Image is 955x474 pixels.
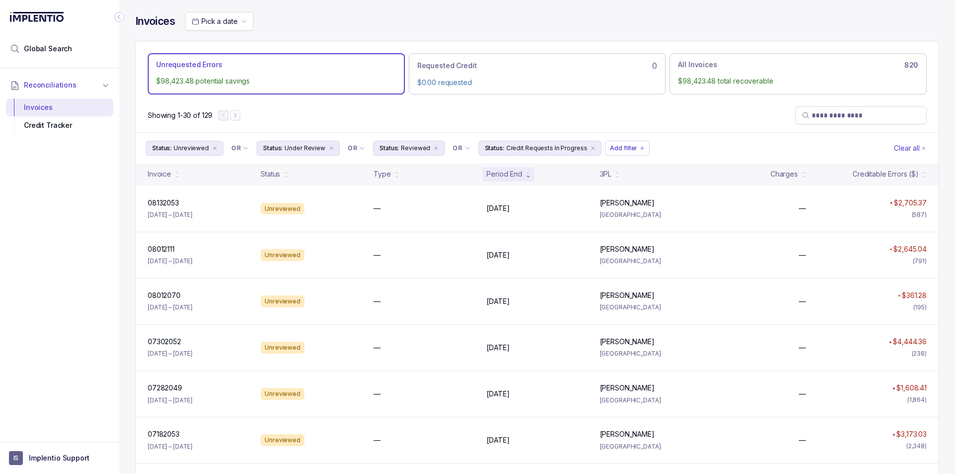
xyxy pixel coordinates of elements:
[799,296,806,306] p: —
[600,290,655,300] p: [PERSON_NAME]
[29,453,90,463] p: Implentio Support
[285,143,325,153] p: Under Review
[9,451,23,465] span: User initials
[348,144,365,152] li: Filter Chip Connector undefined
[799,250,806,260] p: —
[148,169,171,179] div: Invoice
[148,256,192,266] p: [DATE] – [DATE]
[156,76,396,86] p: $98,423.48 potential savings
[257,141,340,156] button: Filter Chip Under Review
[896,383,927,393] p: $1,608.41
[231,144,241,152] p: OR
[14,98,105,116] div: Invoices
[889,248,892,251] img: red pointer upwards
[906,441,927,451] div: (2,348)
[486,389,509,399] p: [DATE]
[913,302,927,312] div: (195)
[486,203,509,213] p: [DATE]
[799,203,806,213] p: —
[600,429,655,439] p: [PERSON_NAME]
[211,144,219,152] div: remove content
[453,144,462,152] p: OR
[148,337,181,347] p: 07302052
[261,249,304,261] div: Unreviewed
[486,169,522,179] div: Period End
[148,53,927,94] ul: Action Tab Group
[6,96,113,137] div: Reconciliations
[148,290,181,300] p: 08012070
[605,141,650,156] button: Filter Chip Add filter
[14,116,105,134] div: Credit Tracker
[146,141,223,156] button: Filter Chip Unreviewed
[610,143,637,153] p: Add filter
[156,60,222,70] p: Unrequested Errors
[600,302,701,312] p: [GEOGRAPHIC_DATA]
[261,342,304,354] div: Unreviewed
[678,60,717,70] p: All Invoices
[152,143,172,153] p: Status:
[401,143,430,153] p: Reviewed
[148,210,192,220] p: [DATE] – [DATE]
[770,169,798,179] div: Charges
[799,435,806,445] p: —
[485,143,504,153] p: Status:
[263,143,283,153] p: Status:
[894,143,920,153] p: Clear all
[600,210,701,220] p: [GEOGRAPHIC_DATA]
[913,256,927,266] div: (791)
[486,435,509,445] p: [DATE]
[261,295,304,307] div: Unreviewed
[892,433,895,436] img: red pointer upwards
[261,169,280,179] div: Status
[912,210,927,220] div: (587)
[374,203,381,213] p: —
[230,110,240,120] button: Next Page
[799,343,806,353] p: —
[453,144,470,152] li: Filter Chip Connector undefined
[893,244,927,254] p: $2,645.04
[227,141,253,155] button: Filter Chip Connector undefined
[506,143,587,153] p: Credit Requests In Progress
[348,144,357,152] p: OR
[374,343,381,353] p: —
[600,349,701,359] p: [GEOGRAPHIC_DATA]
[9,451,110,465] button: User initialsImplentio Support
[417,61,477,71] p: Requested Credit
[174,143,209,153] p: Unreviewed
[486,250,509,260] p: [DATE]
[135,14,175,28] h4: Invoices
[374,389,381,399] p: —
[486,296,509,306] p: [DATE]
[912,349,927,359] div: (238)
[327,144,335,152] div: remove content
[148,110,212,120] div: Remaining page entries
[892,387,895,389] img: red pointer upwards
[148,302,192,312] p: [DATE] – [DATE]
[478,141,602,156] button: Filter Chip Credit Requests In Progress
[600,395,701,405] p: [GEOGRAPHIC_DATA]
[417,60,658,72] div: 0
[853,169,919,179] div: Creditable Errors ($)
[898,294,901,297] img: red pointer upwards
[600,383,655,393] p: [PERSON_NAME]
[148,395,192,405] p: [DATE] – [DATE]
[600,244,655,254] p: [PERSON_NAME]
[373,141,445,156] button: Filter Chip Reviewed
[374,296,381,306] p: —
[890,201,893,204] img: red pointer upwards
[600,337,655,347] p: [PERSON_NAME]
[191,16,237,26] search: Date Range Picker
[148,110,212,120] p: Showing 1-30 of 129
[432,144,440,152] div: remove content
[261,434,304,446] div: Unreviewed
[600,256,701,266] p: [GEOGRAPHIC_DATA]
[600,169,612,179] div: 3PL
[449,141,474,155] button: Filter Chip Connector undefined
[148,383,182,393] p: 07282049
[113,11,125,23] div: Collapse Icon
[589,144,597,152] div: remove content
[201,17,237,25] span: Pick a date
